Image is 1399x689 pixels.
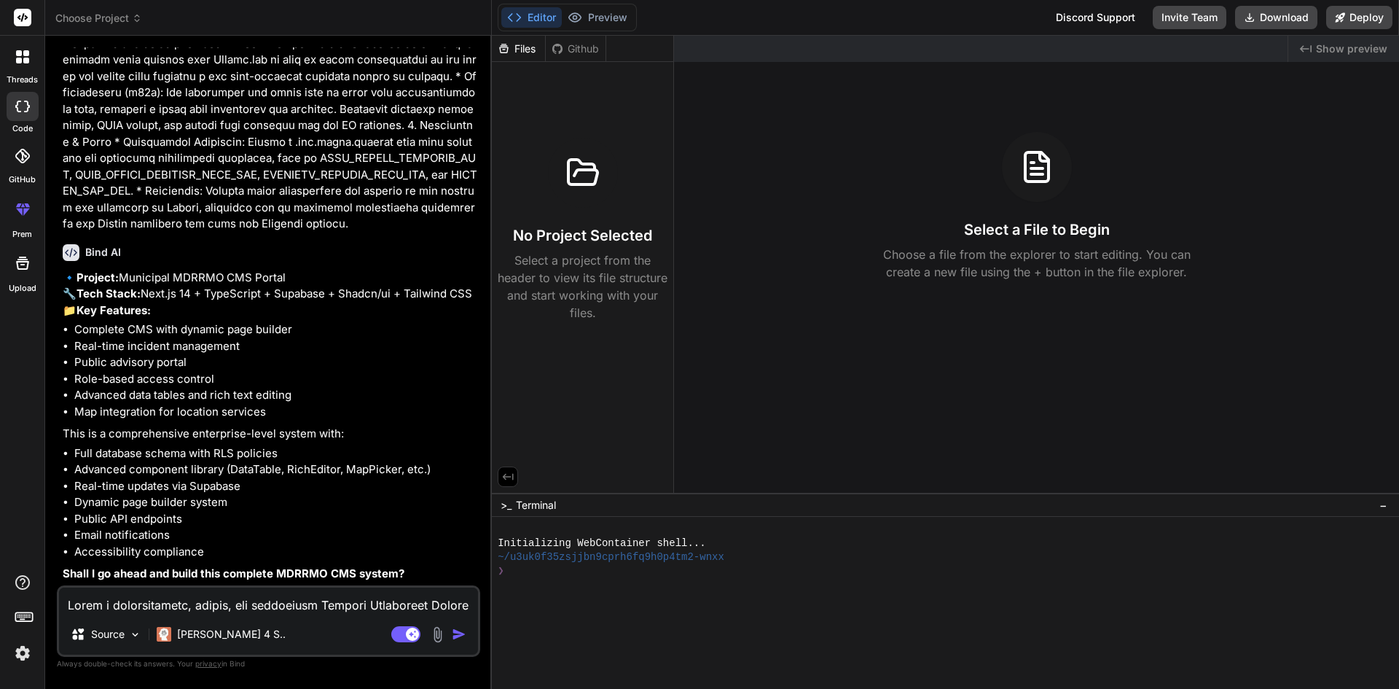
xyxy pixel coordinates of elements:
li: Accessibility compliance [74,544,477,561]
span: ~/u3uk0f35zsjjbn9cprh6fq9h0p4tm2-wnxx [498,550,724,564]
h6: Bind AI [85,245,121,260]
li: Map integration for location services [74,404,477,421]
label: GitHub [9,174,36,186]
p: Choose a file from the explorer to start editing. You can create a new file using the + button in... [874,246,1200,281]
strong: Key Features: [77,303,151,317]
li: Role-based access control [74,371,477,388]
strong: Tech Stack: [77,287,141,300]
li: Real-time updates via Supabase [74,478,477,495]
button: Download [1235,6,1317,29]
p: This is a comprehensive enterprise-level system with: [63,426,477,443]
img: Pick Models [129,628,141,641]
p: Always double-check its answers. Your in Bind [57,657,480,671]
label: code [12,122,33,135]
li: Email notifications [74,527,477,544]
label: threads [7,74,38,86]
span: >_ [501,498,512,513]
button: Preview [562,7,633,28]
span: privacy [195,659,222,668]
button: − [1376,494,1390,517]
span: Terminal [516,498,556,513]
label: Upload [9,282,36,295]
span: − [1379,498,1387,513]
li: Public API endpoints [74,511,477,528]
strong: Project: [77,270,119,284]
li: Real-time incident management [74,338,477,355]
li: Dynamic page builder system [74,494,477,511]
img: Claude 4 Sonnet [157,627,171,642]
label: prem [12,228,32,241]
span: ❯ [498,564,505,578]
button: Invite Team [1153,6,1226,29]
li: Public advisory portal [74,354,477,371]
li: Full database schema with RLS policies [74,445,477,462]
li: Complete CMS with dynamic page builder [74,322,477,338]
p: Source [91,627,125,642]
p: 🔹 Municipal MDRRMO CMS Portal 🔧 Next.js 14 + TypeScript + Supabase + Shadcn/ui + Tailwind CSS 📁 [63,270,477,319]
li: Advanced component library (DataTable, RichEditor, MapPicker, etc.) [74,462,477,478]
div: Files [492,42,545,56]
div: Discord Support [1047,6,1144,29]
strong: Shall I go ahead and build this complete MDRRMO CMS system? [63,567,404,580]
span: Choose Project [55,11,142,26]
h3: Select a File to Begin [964,219,1110,240]
img: icon [452,627,466,642]
p: [PERSON_NAME] 4 S.. [177,627,286,642]
img: settings [10,641,35,666]
li: Advanced data tables and rich text editing [74,387,477,404]
span: Show preview [1316,42,1387,56]
p: Select a project from the header to view its file structure and start working with your files. [498,252,667,322]
span: Initializing WebContainer shell... [498,537,706,550]
img: attachment [429,626,446,643]
h3: No Project Selected [513,225,652,246]
button: Deploy [1326,6,1392,29]
button: Editor [501,7,562,28]
div: Github [546,42,606,56]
